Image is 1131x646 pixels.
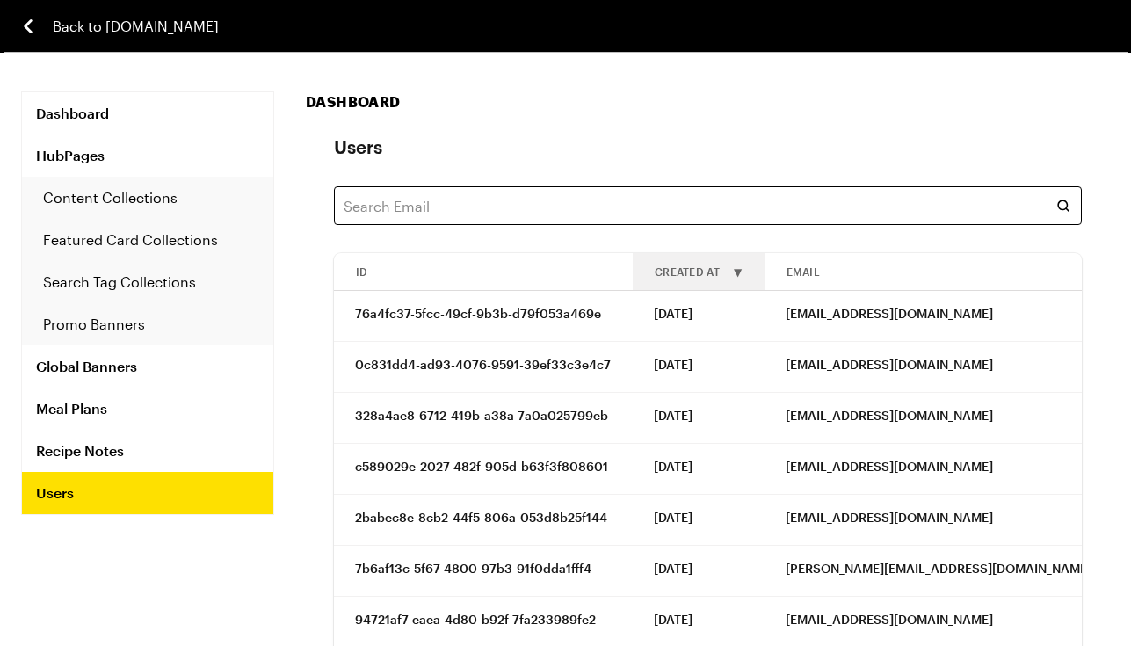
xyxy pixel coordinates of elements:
[654,305,692,323] span: [DATE]
[306,91,1110,113] h1: Dashboard
[786,407,993,425] span: [EMAIL_ADDRESS][DOMAIN_NAME]
[786,509,993,526] span: [EMAIL_ADDRESS][DOMAIN_NAME]
[22,219,273,261] a: Featured Card Collections
[355,560,591,577] span: 7b6af13c-5f67-4800-97b3-91f0dda1fff4
[654,458,692,475] span: [DATE]
[22,472,273,514] a: Users
[634,254,764,289] button: Created At▼
[22,430,273,472] a: Recipe Notes
[786,458,993,475] span: [EMAIL_ADDRESS][DOMAIN_NAME]
[22,345,273,388] a: Global Banners
[786,560,1091,577] span: [PERSON_NAME][EMAIL_ADDRESS][DOMAIN_NAME]
[734,265,743,279] span: ▼
[654,407,692,425] span: [DATE]
[22,134,273,177] a: HubPages
[654,611,692,628] span: [DATE]
[334,134,1082,158] p: Users
[786,305,993,323] span: [EMAIL_ADDRESS][DOMAIN_NAME]
[53,16,219,37] span: Back to [DOMAIN_NAME]
[22,92,273,134] a: Dashboard
[22,303,273,345] a: Promo Banners
[786,611,993,628] span: [EMAIL_ADDRESS][DOMAIN_NAME]
[786,356,993,374] span: [EMAIL_ADDRESS][DOMAIN_NAME]
[654,560,692,577] span: [DATE]
[22,261,273,303] a: Search Tag Collections
[335,254,632,289] div: ID
[355,407,608,425] span: 328a4ae8-6712-419b-a38a-7a0a025799eb
[654,509,692,526] span: [DATE]
[334,186,1082,225] input: Search Email
[355,458,608,475] span: c589029e-2027-482f-905d-b63f3f808601
[654,356,692,374] span: [DATE]
[22,388,273,430] a: Meal Plans
[355,305,601,323] span: 76a4fc37-5fcc-49cf-9b3b-d79f053a469e
[22,177,273,219] a: Content Collections
[355,356,611,374] span: 0c831dd4-ad93-4076-9591-39ef33c3e4c7
[355,509,607,526] span: 2babec8e-8cb2-44f5-806a-053d8b25f144
[355,611,596,628] span: 94721af7-eaea-4d80-b92f-7fa233989fe2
